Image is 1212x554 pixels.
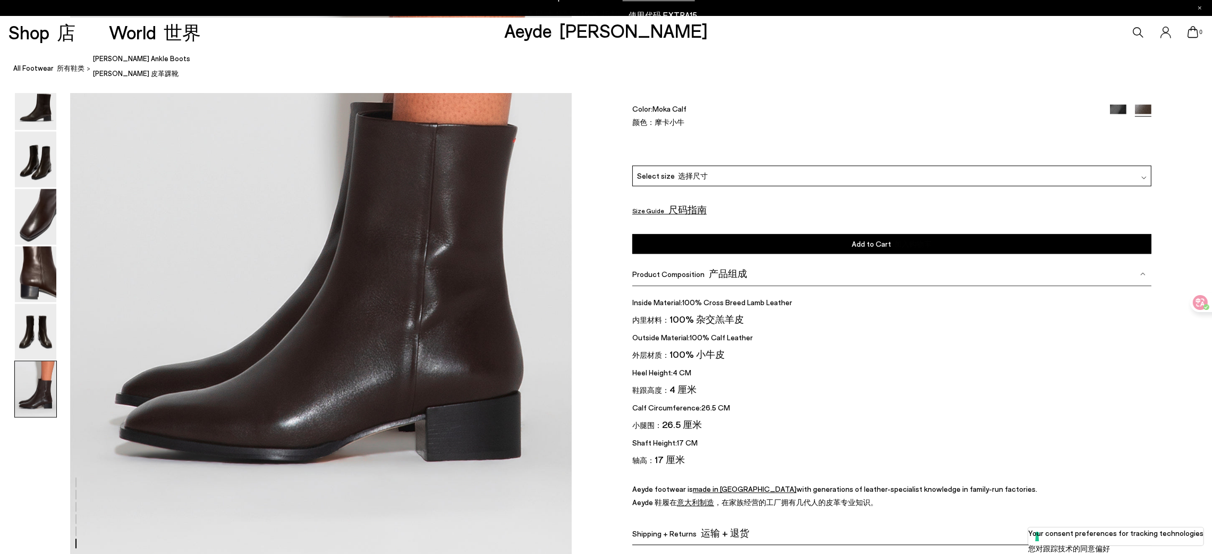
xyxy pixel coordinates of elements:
[652,104,686,113] span: Moka Calf
[632,400,1151,435] li: 26.5 CM
[93,70,179,78] font: [PERSON_NAME] 皮革踝靴
[164,21,201,43] font: 世界
[632,333,690,342] span: Outside Material:
[1198,29,1203,35] span: 0
[632,383,697,395] font: 4 厘米
[15,132,56,188] img: Lee Leather Ankle Boots - Image 2
[632,435,1151,471] li: 17 CM
[9,23,75,41] a: Shop 店
[632,315,669,324] span: 内里材料：
[632,348,725,360] font: 100% 小牛皮
[677,498,714,507] a: 意大利制造
[632,421,662,430] span: 小腿围：
[1141,175,1147,181] img: svg%3E
[709,267,747,279] font: 产品组成
[560,19,708,41] font: [PERSON_NAME]
[632,438,677,447] span: Shaft Height:
[15,247,56,303] img: Lee Leather Ankle Boots - Image 4
[632,498,878,507] font: Aeyde 鞋履在 ，在家族经营的工厂拥有几代人的皮革专业知识。
[632,330,1151,365] li: 100% Calf Leather
[632,350,669,359] span: 外层材质：
[57,21,75,43] font: 店
[15,304,56,360] img: Lee Leather Ankle Boots - Image 5
[632,234,1151,254] button: Add to Cart 加入购物车
[655,117,684,127] span: 摩卡小牛
[701,527,749,539] font: 运输 + 退货
[852,239,931,248] span: Add to Cart
[632,267,747,280] span: Product Composition
[632,385,669,394] span: 鞋跟高度：
[632,295,1151,330] li: 100% Cross Breed Lamb Leather
[514,9,698,20] font: 最终尺寸 |额外 15% 折扣
[632,403,701,412] span: Calf Circumference:
[632,368,673,377] span: Heel Height:
[629,10,698,20] span: Navigate to /collections/ss25-final-sizes
[632,104,1094,132] div: Color:
[693,484,796,493] a: made in [GEOGRAPHIC_DATA]
[93,53,190,84] span: [PERSON_NAME] Ankle Boots
[15,74,56,130] img: Lee Leather Ankle Boots - Image 1
[15,362,56,417] img: Lee Leather Ankle Boots - Image 6
[637,170,708,181] span: Select size
[632,484,1151,512] p: Aeyde footwear is with generations of leather-specialist knowledge in family-run factories.
[504,19,708,41] a: Aeyde [PERSON_NAME]
[1140,271,1146,276] img: svg%3E
[632,526,749,540] span: Shipping + Returns
[632,298,682,307] span: Inside Material:
[13,63,84,74] a: All Footwear 所有鞋类
[632,117,684,127] font: 颜色：
[632,418,702,430] font: 26.5 厘米
[13,45,1212,94] nav: breadcrumb
[632,365,1151,400] li: 4 CM
[632,456,655,465] span: 轴高：
[894,239,931,248] font: 加入购物车
[109,23,201,41] a: World 世界
[678,171,708,180] font: 选择尺寸
[632,203,707,217] button: Size Guide 尺码指南
[668,204,707,215] font: 尺码指南
[632,454,685,465] font: 17 厘米
[632,313,744,325] font: 100% 杂交羔羊皮
[1188,26,1198,38] a: 0
[57,64,84,72] font: 所有鞋类
[1028,527,1203,545] button: Your consent preferences for tracking technologies您对跟踪技术的同意偏好
[1028,544,1110,553] font: 您对跟踪技术的同意偏好
[15,189,56,245] img: Lee Leather Ankle Boots - Image 3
